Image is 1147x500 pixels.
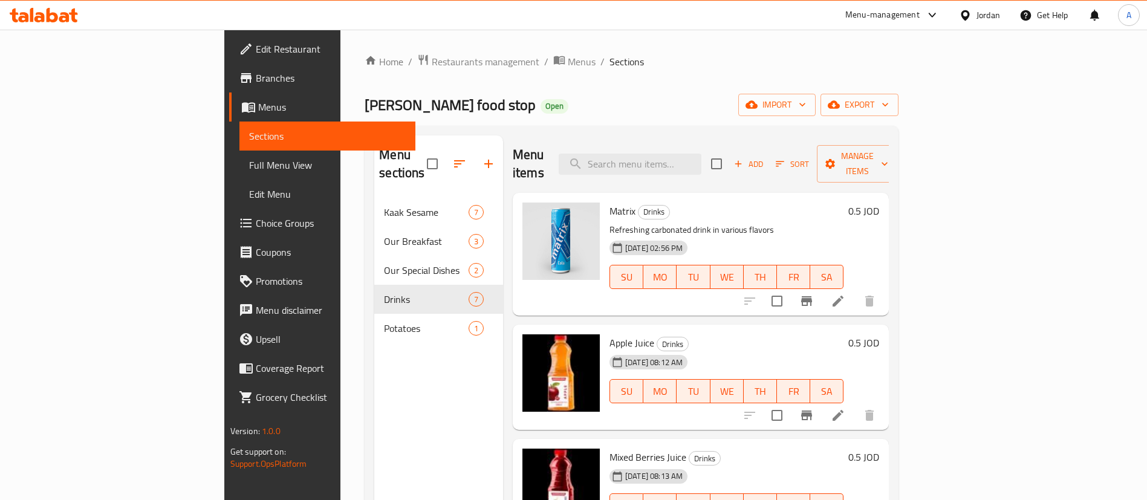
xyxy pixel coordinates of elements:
[469,323,483,334] span: 1
[374,193,503,348] nav: Menu sections
[544,54,548,69] li: /
[848,334,879,351] h6: 0.5 JOD
[782,383,805,400] span: FR
[732,157,765,171] span: Add
[648,268,672,286] span: MO
[256,390,406,404] span: Grocery Checklist
[365,54,898,70] nav: breadcrumb
[258,100,406,114] span: Menus
[229,238,416,267] a: Coupons
[432,54,539,69] span: Restaurants management
[817,145,898,183] button: Manage items
[384,292,469,307] span: Drinks
[513,146,544,182] h2: Menu items
[469,207,483,218] span: 7
[469,321,484,336] div: items
[239,180,416,209] a: Edit Menu
[522,203,600,280] img: Matrix
[239,151,416,180] a: Full Menu View
[374,285,503,314] div: Drinks7
[609,448,686,466] span: Mixed Berries Juice
[230,444,286,459] span: Get support on:
[855,401,884,430] button: delete
[559,154,701,175] input: search
[845,8,920,22] div: Menu-management
[469,292,484,307] div: items
[469,294,483,305] span: 7
[522,334,600,412] img: Apple Juice
[831,294,845,308] a: Edit menu item
[420,151,445,177] span: Select all sections
[229,325,416,354] a: Upsell
[643,265,677,289] button: MO
[1126,8,1131,22] span: A
[689,451,721,466] div: Drinks
[820,94,898,116] button: export
[615,383,638,400] span: SU
[384,234,469,248] span: Our Breakfast
[230,456,307,472] a: Support.OpsPlatform
[474,149,503,178] button: Add section
[256,42,406,56] span: Edit Restaurant
[469,265,483,276] span: 2
[638,205,669,219] span: Drinks
[256,332,406,346] span: Upsell
[715,383,739,400] span: WE
[384,321,469,336] span: Potatoes
[744,379,777,403] button: TH
[773,155,812,174] button: Sort
[620,357,687,368] span: [DATE] 08:12 AM
[768,155,817,174] span: Sort items
[229,267,416,296] a: Promotions
[677,265,710,289] button: TU
[229,354,416,383] a: Coverage Report
[831,408,845,423] a: Edit menu item
[249,158,406,172] span: Full Menu View
[445,149,474,178] span: Sort sections
[830,97,889,112] span: export
[749,268,772,286] span: TH
[815,268,839,286] span: SA
[384,205,469,219] span: Kaak Sesame
[855,287,884,316] button: delete
[657,337,689,351] div: Drinks
[643,379,677,403] button: MO
[782,268,805,286] span: FR
[615,268,638,286] span: SU
[777,265,810,289] button: FR
[677,379,710,403] button: TU
[469,205,484,219] div: items
[792,401,821,430] button: Branch-specific-item
[748,97,806,112] span: import
[609,334,654,352] span: Apple Juice
[710,379,744,403] button: WE
[541,101,568,111] span: Open
[374,256,503,285] div: Our Special Dishes2
[256,216,406,230] span: Choice Groups
[249,187,406,201] span: Edit Menu
[609,222,843,238] p: Refreshing carbonated drink in various flavors
[738,94,816,116] button: import
[417,54,539,70] a: Restaurants management
[374,198,503,227] div: Kaak Sesame7
[827,149,888,179] span: Manage items
[609,379,643,403] button: SU
[729,155,768,174] span: Add item
[792,287,821,316] button: Branch-specific-item
[256,361,406,375] span: Coverage Report
[600,54,605,69] li: /
[568,54,596,69] span: Menus
[764,288,790,314] span: Select to update
[229,209,416,238] a: Choice Groups
[256,303,406,317] span: Menu disclaimer
[229,63,416,93] a: Branches
[365,91,536,119] span: [PERSON_NAME] food stop
[384,263,469,278] span: Our Special Dishes
[729,155,768,174] button: Add
[229,296,416,325] a: Menu disclaimer
[230,423,260,439] span: Version:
